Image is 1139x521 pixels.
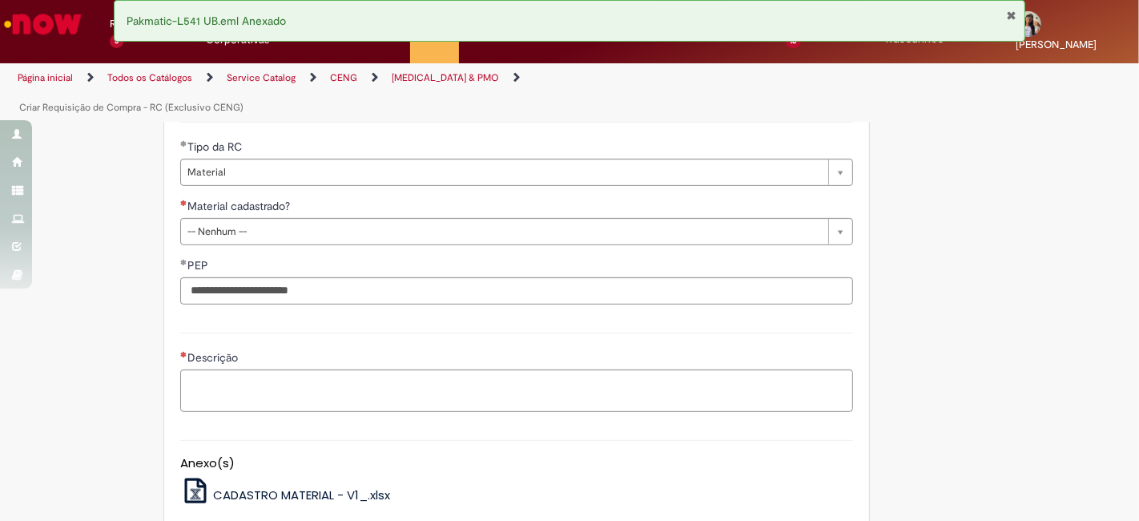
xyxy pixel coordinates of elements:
a: Criar Requisição de Compra - RC (Exclusivo CENG) [19,101,243,114]
a: Página inicial [18,71,73,84]
span: CADASTRO MATERIAL - V1_.xlsx [213,487,390,503]
span: Material cadastrado? [187,199,293,213]
span: Tipo da RC [187,139,245,154]
span: PEP [187,258,211,273]
input: PEP [180,277,853,305]
a: [MEDICAL_DATA] & PMO [392,71,499,84]
a: Todos os Catálogos [107,71,192,84]
span: Pakmatic-L541 UB.eml Anexado [127,14,286,28]
span: Obrigatório Preenchido [180,259,187,265]
a: CADASTRO MATERIAL - V1_.xlsx [180,487,391,503]
a: CENG [330,71,357,84]
span: Necessários [180,200,187,206]
span: -- Nenhum -- [187,219,820,244]
span: Material [187,160,820,185]
span: Requisições [110,16,166,32]
button: Fechar Notificação [1006,9,1016,22]
img: ServiceNow [2,8,84,40]
span: Obrigatório Preenchido [180,140,187,147]
span: 3 [110,34,123,48]
h5: Anexo(s) [180,457,853,471]
ul: Trilhas de página [12,63,747,123]
span: Descrição [187,350,241,365]
textarea: Descrição [180,370,853,412]
span: Necessários [180,351,187,357]
span: [PERSON_NAME] [1016,38,1097,51]
a: Service Catalog [227,71,296,84]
